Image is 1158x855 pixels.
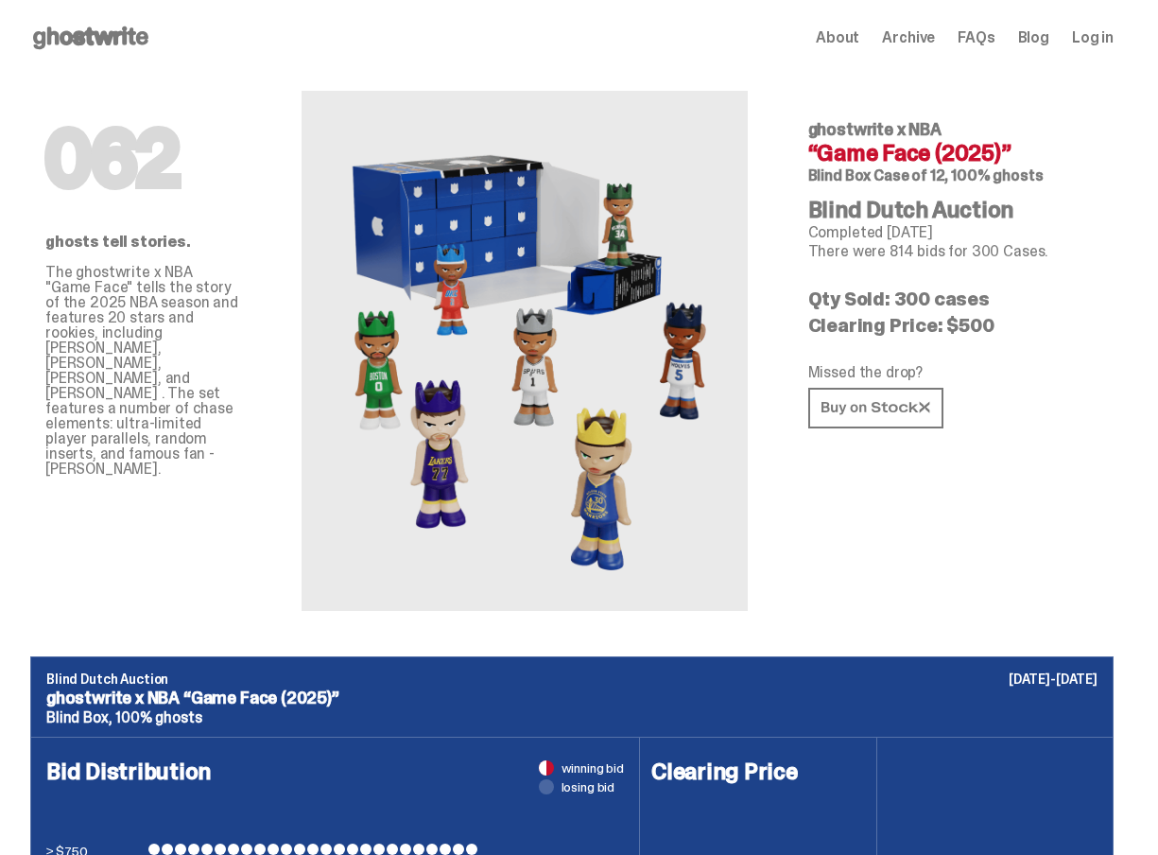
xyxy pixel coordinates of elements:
[1072,30,1114,45] a: Log in
[115,707,201,727] span: 100% ghosts
[882,30,935,45] a: Archive
[45,235,241,250] p: ghosts tell stories.
[562,761,624,775] span: winning bid
[808,289,1098,308] p: Qty Sold: 300 cases
[562,780,615,794] span: losing bid
[808,118,942,141] span: ghostwrite x NBA
[1018,30,1049,45] a: Blog
[958,30,994,45] a: FAQs
[808,316,1098,335] p: Clearing Price: $500
[808,142,1098,165] h4: “Game Face (2025)”
[651,760,865,783] h4: Clearing Price
[808,199,1098,221] h4: Blind Dutch Auction
[46,689,1098,707] p: ghostwrite x NBA “Game Face (2025)”
[317,91,733,611] img: NBA&ldquo;Game Face (2025)&rdquo;
[808,365,1098,380] p: Missed the drop?
[873,166,1043,185] span: Case of 12, 100% ghosts
[46,672,1098,686] p: Blind Dutch Auction
[1009,672,1098,686] p: [DATE]-[DATE]
[46,707,112,727] span: Blind Box,
[816,30,859,45] a: About
[808,225,1098,240] p: Completed [DATE]
[46,760,624,844] h4: Bid Distribution
[45,121,241,197] h1: 062
[808,166,872,185] span: Blind Box
[45,265,241,477] p: The ghostwrite x NBA "Game Face" tells the story of the 2025 NBA season and features 20 stars and...
[808,244,1098,259] p: There were 814 bids for 300 Cases.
